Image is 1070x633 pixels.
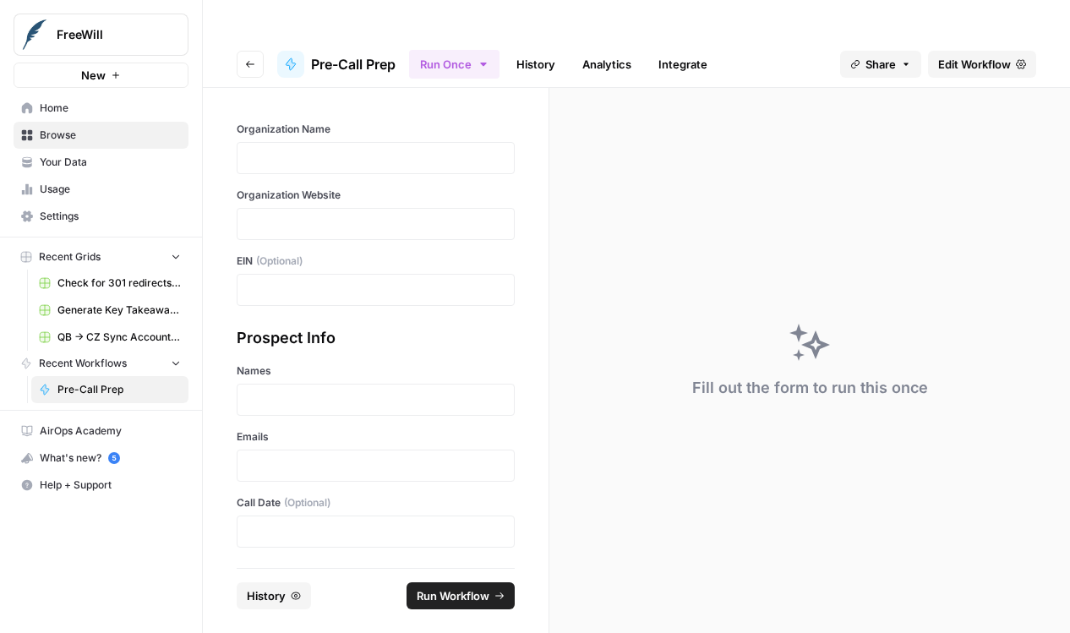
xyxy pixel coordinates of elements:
span: Browse [40,128,181,143]
span: Pre-Call Prep [311,54,396,74]
label: Organization Website [237,188,515,203]
label: Names [237,363,515,379]
span: New [81,67,106,84]
span: QB -> CZ Sync Account Matching [57,330,181,345]
span: Pre-Call Prep [57,382,181,397]
button: Recent Grids [14,244,188,270]
button: History [237,582,311,609]
span: Your Data [40,155,181,170]
span: Usage [40,182,181,197]
a: AirOps Academy [14,417,188,445]
a: 5 [108,452,120,464]
button: Help + Support [14,472,188,499]
a: Pre-Call Prep [31,376,188,403]
button: Run Once [409,50,500,79]
button: New [14,63,188,88]
text: 5 [112,454,116,462]
a: Home [14,95,188,122]
a: Integrate [648,51,718,78]
a: Analytics [572,51,641,78]
a: Edit Workflow [928,51,1036,78]
div: What's new? [14,445,188,471]
span: Run Workflow [417,587,489,604]
button: Run Workflow [407,582,515,609]
span: Edit Workflow [938,56,1011,73]
span: (Optional) [256,254,303,269]
span: Settings [40,209,181,224]
button: Recent Workflows [14,351,188,376]
label: EIN [237,254,515,269]
span: Recent Workflows [39,356,127,371]
a: Pre-Call Prep [277,51,396,78]
label: Organization Name [237,122,515,137]
label: Emails [237,429,515,445]
a: QB -> CZ Sync Account Matching [31,324,188,351]
span: Help + Support [40,477,181,493]
a: Settings [14,203,188,230]
span: History [247,587,286,604]
span: Generate Key Takeaways from Webinar Transcripts [57,303,181,318]
span: Recent Grids [39,249,101,265]
span: (Optional) [284,495,330,510]
div: Fill out the form to run this once [692,376,928,400]
a: Generate Key Takeaways from Webinar Transcripts [31,297,188,324]
button: What's new? 5 [14,445,188,472]
span: Share [865,56,896,73]
a: Usage [14,176,188,203]
button: Share [840,51,921,78]
a: History [506,51,565,78]
a: Check for 301 redirects on page Grid [31,270,188,297]
span: Home [40,101,181,116]
a: Your Data [14,149,188,176]
a: Browse [14,122,188,149]
div: Prospect Info [237,326,515,350]
label: Call Date [237,495,515,510]
span: Check for 301 redirects on page Grid [57,276,181,291]
span: AirOps Academy [40,423,181,439]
